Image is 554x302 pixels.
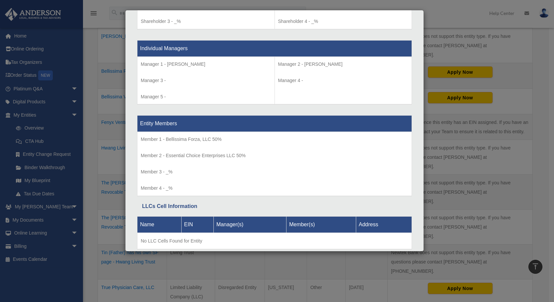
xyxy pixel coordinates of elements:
[141,17,271,26] p: Shareholder 3 - _%
[286,216,356,233] th: Member(s)
[278,17,409,26] p: Shareholder 4 - _%
[137,233,412,249] td: No LLC Cells Found for Entity
[141,76,271,85] p: Manager 3 -
[181,216,213,233] th: EIN
[142,202,407,211] div: LLCs Cell Information
[141,135,408,144] p: Member 1 - Bellissima Forza, LLC 50%
[141,93,271,101] p: Manager 5 -
[137,40,412,56] th: Individual Managers
[356,216,412,233] th: Address
[137,216,182,233] th: Name
[141,60,271,68] p: Manager 1 - [PERSON_NAME]
[141,151,408,160] p: Member 2 - Essential Choice Enterprises LLC 50%
[141,184,408,192] p: Member 4 - _%
[137,116,412,132] th: Entity Members
[141,168,408,176] p: Member 3 - _%
[278,76,409,85] p: Manager 4 -
[278,60,409,68] p: Manager 2 - [PERSON_NAME]
[213,216,286,233] th: Manager(s)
